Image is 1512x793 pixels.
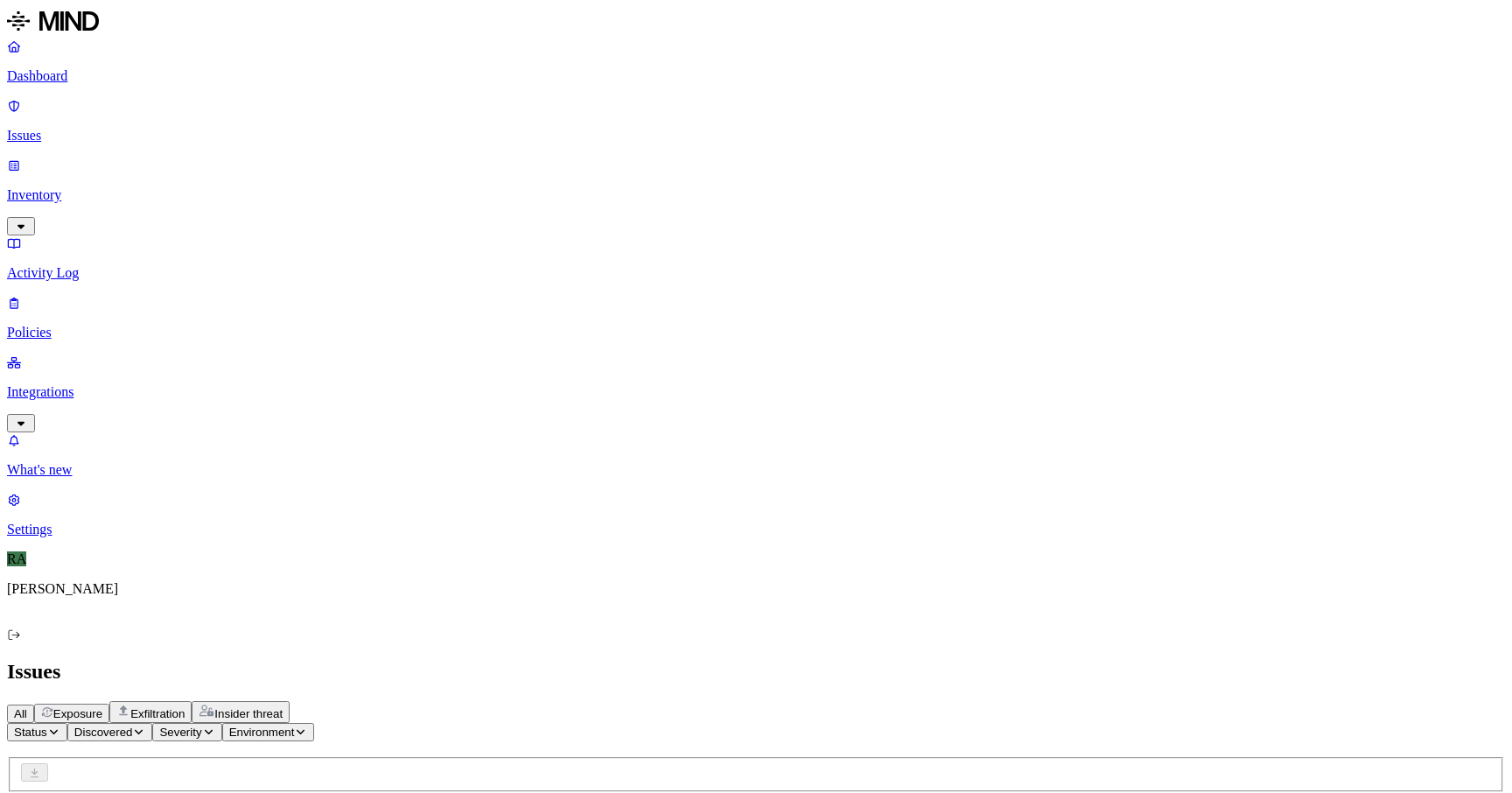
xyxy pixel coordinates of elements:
[7,39,1505,84] a: Dashboard
[7,462,1505,478] p: What's new
[7,235,1505,281] a: Activity Log
[7,660,1505,684] h2: Issues
[7,187,1505,203] p: Inventory
[7,265,1505,281] p: Activity Log
[7,432,1505,478] a: What's new
[7,551,26,566] span: RA
[159,726,201,739] span: Severity
[7,7,99,35] img: MIND
[7,522,1505,537] p: Settings
[14,726,47,739] span: Status
[14,707,27,720] span: All
[7,158,1505,233] a: Inventory
[229,726,295,739] span: Environment
[7,492,1505,537] a: Settings
[7,128,1505,144] p: Issues
[214,707,283,720] span: Insider threat
[7,384,1505,400] p: Integrations
[7,68,1505,84] p: Dashboard
[7,325,1505,340] p: Policies
[130,707,185,720] span: Exfiltration
[7,295,1505,340] a: Policies
[7,7,1505,39] a: MIND
[7,354,1505,430] a: Integrations
[7,98,1505,144] a: Issues
[53,707,102,720] span: Exposure
[74,726,133,739] span: Discovered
